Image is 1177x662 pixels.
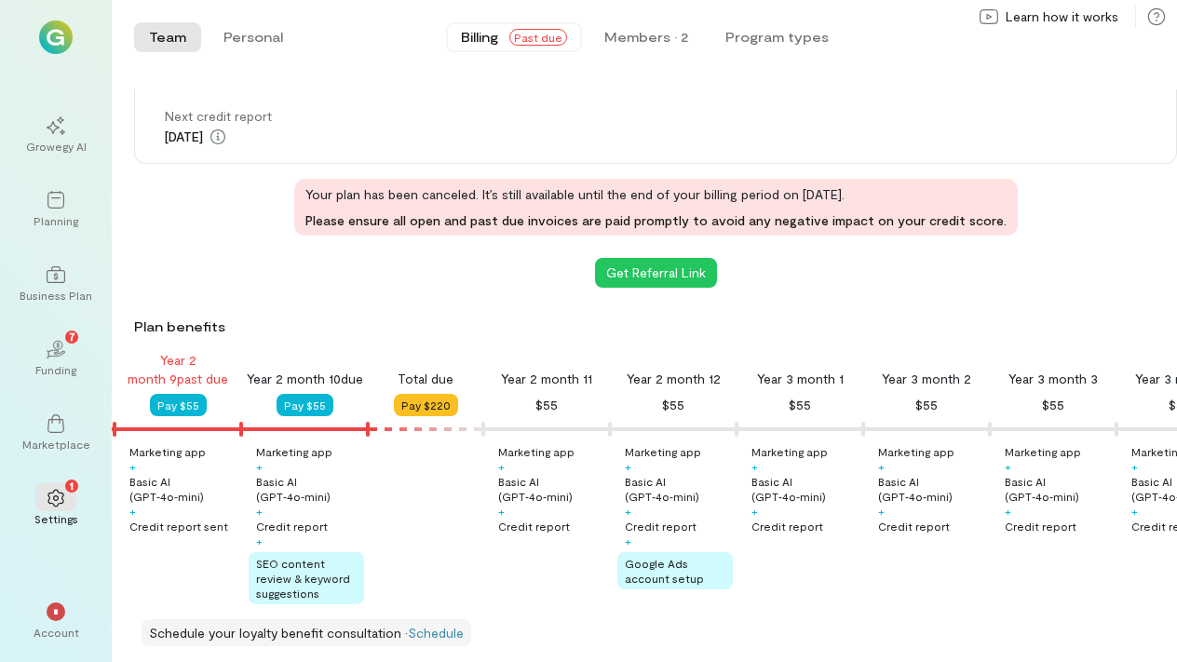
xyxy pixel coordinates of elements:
div: Credit report [498,519,570,534]
span: 7 [69,328,75,345]
a: Schedule [408,625,464,641]
span: Your plan has been canceled. It’s still available until the end of your billing period on [DATE]. [305,184,1007,204]
div: Next credit report [165,107,272,126]
div: Marketing app [751,444,828,459]
a: Funding [22,325,89,392]
div: + [1131,504,1138,519]
span: 1 [70,477,74,493]
div: Marketing app [1005,444,1081,459]
div: Business Plan [20,288,92,303]
div: Credit report sent [129,519,228,534]
div: $55 [535,394,558,416]
span: Google Ads account setup [625,557,704,585]
div: Year 2 month 11 [501,370,592,388]
div: Marketing app [878,444,954,459]
div: + [625,504,631,519]
div: + [1131,459,1138,474]
span: Learn how it works [1006,7,1118,26]
div: $55 [1042,394,1064,416]
div: + [751,459,758,474]
button: Team [134,22,201,52]
div: Credit report [625,519,697,534]
div: Marketing app [625,444,701,459]
div: + [751,504,758,519]
div: + [256,504,263,519]
a: Settings [22,474,89,541]
div: Credit report [751,519,823,534]
div: Basic AI (GPT‑4o‑mini) [1005,474,1113,504]
div: + [256,534,263,548]
div: $55 [789,394,811,416]
button: Personal [209,22,298,52]
button: Members · 2 [589,22,703,52]
div: + [256,459,263,474]
div: Marketing app [256,444,332,459]
div: $55 [662,394,684,416]
div: Marketing app [498,444,575,459]
div: Credit report [1005,519,1076,534]
div: [DATE] [165,126,272,148]
div: Funding [35,362,76,377]
a: Marketplace [22,399,89,466]
a: Planning [22,176,89,243]
div: Year 2 month 12 [627,370,721,388]
div: Marketplace [22,437,90,452]
a: Business Plan [22,250,89,317]
div: Year 2 month 9 past due [115,351,241,388]
div: Account [34,625,79,640]
span: SEO content review & keyword suggestions [256,557,350,600]
span: Past due [509,29,567,46]
div: Year 2 month 10 due [247,370,363,388]
div: *Account [22,588,89,655]
div: Growegy AI [26,139,87,154]
div: + [1005,504,1011,519]
div: Year 3 month 2 [882,370,971,388]
div: Year 3 month 1 [757,370,844,388]
div: Marketing app [129,444,206,459]
div: + [498,504,505,519]
div: Credit report [256,519,328,534]
button: Get Referral Link [595,258,717,288]
button: Pay $55 [150,394,207,416]
button: BillingPast due [446,22,582,52]
div: Plan benefits [134,317,1170,336]
div: $55 [915,394,938,416]
div: Credit report [878,519,950,534]
span: Schedule your loyalty benefit consultation · [149,625,408,641]
div: + [129,504,136,519]
div: Basic AI (GPT‑4o‑mini) [129,474,237,504]
div: + [625,459,631,474]
span: Billing [461,28,498,47]
div: Settings [34,511,78,526]
div: Basic AI (GPT‑4o‑mini) [625,474,733,504]
div: Planning [34,213,78,228]
div: Year 3 month 3 [1008,370,1098,388]
div: + [129,459,136,474]
button: Pay $55 [277,394,333,416]
div: Basic AI (GPT‑4o‑mini) [256,474,364,504]
button: Program types [710,22,844,52]
div: Basic AI (GPT‑4o‑mini) [878,474,986,504]
div: Members · 2 [604,28,688,47]
a: Growegy AI [22,101,89,169]
div: Total due [398,370,453,388]
div: Basic AI (GPT‑4o‑mini) [751,474,859,504]
div: + [498,459,505,474]
div: + [878,459,885,474]
div: + [625,534,631,548]
div: + [878,504,885,519]
button: Pay $220 [394,394,458,416]
span: Please ensure all open and past due invoices are paid promptly to avoid any negative impact on yo... [305,211,1007,230]
div: + [1005,459,1011,474]
div: Basic AI (GPT‑4o‑mini) [498,474,606,504]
